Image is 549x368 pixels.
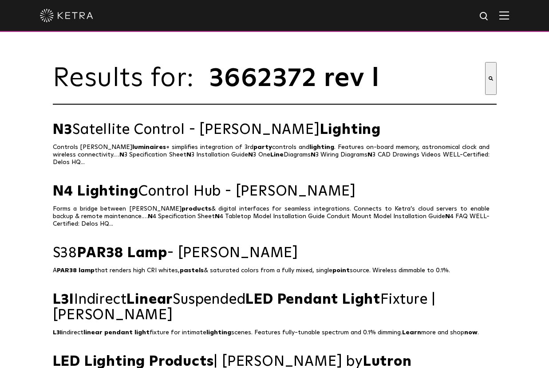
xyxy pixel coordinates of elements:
[270,152,284,158] span: Line
[53,293,74,307] span: L3I
[119,152,124,158] span: N
[208,62,485,95] input: This is a search field with an auto-suggest feature attached.
[367,152,372,158] span: N
[245,293,273,307] span: LED
[464,329,478,336] span: now
[485,62,497,95] button: Search
[53,184,497,200] a: N4 LightingControl Hub - [PERSON_NAME]
[309,144,334,150] span: lighting
[186,152,191,158] span: N
[134,329,150,336] span: light
[277,293,339,307] span: Pendant
[53,205,497,228] p: Forms a bridge between [PERSON_NAME] & digital interfaces for seamless integrations. Connects to ...
[182,206,211,212] span: products
[445,213,450,219] span: N
[40,9,93,22] img: ketra-logo-2019-white
[253,144,272,150] span: party
[53,292,497,323] a: L3IIndirectLinearSuspendedLED Pendant LightFixture | [PERSON_NAME]
[479,11,490,22] img: search icon
[57,267,77,274] span: PAR38
[53,123,73,137] span: N3
[53,122,497,138] a: N3Satellite Control - [PERSON_NAME]Lighting
[79,267,95,274] span: lamp
[311,152,316,158] span: N
[127,246,167,260] span: Lamp
[53,246,497,261] a: S38PAR38 Lamp- [PERSON_NAME]
[77,246,123,260] span: PAR38
[402,329,421,336] span: Learn
[206,329,231,336] span: lighting
[499,11,509,20] img: Hamburger%20Nav.svg
[215,213,220,219] span: N
[53,144,497,166] p: Controls [PERSON_NAME] + simplifies integration of 3rd controls and . Features on-board memory, a...
[77,184,138,199] span: Lighting
[320,123,381,137] span: Lighting
[53,329,62,336] span: L3I
[332,267,350,274] span: point
[83,329,103,336] span: linear
[342,293,380,307] span: Light
[104,329,133,336] span: pendant
[53,65,204,92] span: Results for:
[126,293,173,307] span: Linear
[53,184,74,199] span: N4
[53,329,497,337] p: indirect fixture for intimate scenes. Features fully-tunable spectrum and 0.1% dimming. more and ...
[53,267,497,274] p: A that renders high CRI whites, & saturated colors from a fully mixed, single source. Wireless di...
[180,267,204,274] span: pastels
[148,213,153,219] span: N
[248,152,253,158] span: N
[132,144,166,150] span: luminaires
